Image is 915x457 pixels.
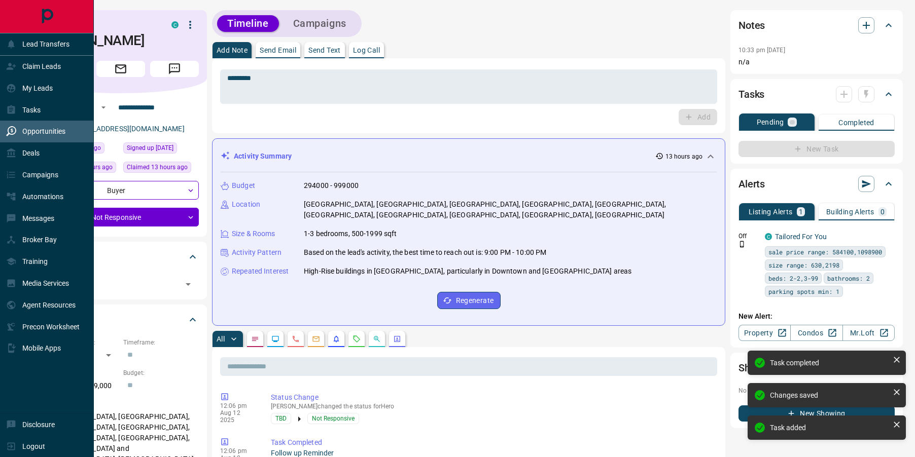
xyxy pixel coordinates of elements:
svg: Calls [292,335,300,343]
svg: Requests [353,335,361,343]
h2: Alerts [738,176,765,192]
div: condos.ca [765,233,772,240]
span: TBD [275,413,287,424]
svg: Notes [251,335,259,343]
p: Listing Alerts [749,208,793,215]
h1: Hero [PERSON_NAME] [43,16,156,49]
button: Regenerate [437,292,501,309]
div: Activity Summary13 hours ago [221,147,717,166]
p: Send Text [308,47,341,54]
p: All [217,335,225,342]
span: Email [96,61,145,77]
a: Condos [790,325,842,341]
div: condos.ca [171,21,179,28]
h2: Notes [738,17,765,33]
a: [EMAIL_ADDRESS][DOMAIN_NAME] [70,125,185,133]
div: Buyer [43,181,199,200]
p: Pending [757,119,784,126]
svg: Push Notification Only [738,241,746,248]
button: Open [97,101,110,113]
span: Claimed 13 hours ago [127,162,188,172]
div: Not Responsive [43,208,199,226]
p: Budget: [123,368,199,377]
a: Mr.Loft [842,325,895,341]
p: Aug 12 2025 [220,409,256,424]
span: Signed up [DATE] [127,143,173,153]
span: Message [150,61,199,77]
p: Timeframe: [123,338,199,347]
textarea: To enrich screen reader interactions, please activate Accessibility in Grammarly extension settings [227,74,710,100]
p: [GEOGRAPHIC_DATA], [GEOGRAPHIC_DATA], [GEOGRAPHIC_DATA], [GEOGRAPHIC_DATA], [GEOGRAPHIC_DATA], [G... [304,199,717,220]
p: New Alert: [738,311,895,322]
div: Task completed [770,359,889,367]
div: Criteria [43,308,199,332]
p: Size & Rooms [232,228,275,239]
div: Mon Aug 11 2025 [123,162,199,176]
p: Send Email [260,47,296,54]
svg: Emails [312,335,320,343]
p: Status Change [271,392,713,403]
p: 13 hours ago [665,152,702,161]
a: Tailored For You [775,233,827,241]
p: 12:06 pm [220,447,256,454]
p: Areas Searched: [43,399,199,408]
div: Task added [770,424,889,432]
p: 294000 - 999000 [304,180,359,191]
button: Open [181,277,195,291]
p: Log Call [353,47,380,54]
p: Completed [838,119,874,126]
p: Off [738,232,759,241]
div: Tasks [738,82,895,106]
p: Activity Pattern [232,247,281,258]
p: Repeated Interest [232,266,289,277]
p: Task Completed [271,437,713,448]
svg: Agent Actions [393,335,401,343]
p: 1-3 bedrooms, 500-1999 sqft [304,228,397,239]
div: Changes saved [770,391,889,399]
p: 1 [799,208,803,215]
p: Based on the lead's activity, the best time to reach out is: 9:00 PM - 10:00 PM [304,247,546,258]
p: 10:33 pm [DATE] [738,47,785,54]
a: Property [738,325,791,341]
h2: Showings [738,360,782,376]
p: Add Note [217,47,248,54]
div: Notes [738,13,895,37]
div: Showings [738,356,895,380]
svg: Listing Alerts [332,335,340,343]
button: New Showing [738,405,895,422]
button: Campaigns [283,15,357,32]
p: Activity Summary [234,151,292,162]
svg: Opportunities [373,335,381,343]
button: Timeline [217,15,279,32]
p: [PERSON_NAME] changed the status for Hero [271,403,713,410]
div: Tags [43,245,199,269]
span: bathrooms: 2 [827,273,870,283]
span: parking spots min: 1 [768,286,839,296]
h2: Tasks [738,86,764,102]
p: 12:06 pm [220,402,256,409]
div: Tue Jun 03 2025 [123,142,199,157]
p: 0 [881,208,885,215]
p: Location [232,199,260,210]
p: Budget [232,180,255,191]
p: Building Alerts [826,208,874,215]
span: size range: 630,2198 [768,260,839,270]
p: No showings booked [738,386,895,395]
div: Alerts [738,172,895,196]
p: High-Rise buildings in [GEOGRAPHIC_DATA], particularly in Downtown and [GEOGRAPHIC_DATA] areas [304,266,631,277]
svg: Lead Browsing Activity [271,335,279,343]
span: sale price range: 584100,1098900 [768,247,882,257]
p: n/a [738,57,895,67]
span: beds: 2-2,3-99 [768,273,818,283]
span: Not Responsive [312,413,355,424]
